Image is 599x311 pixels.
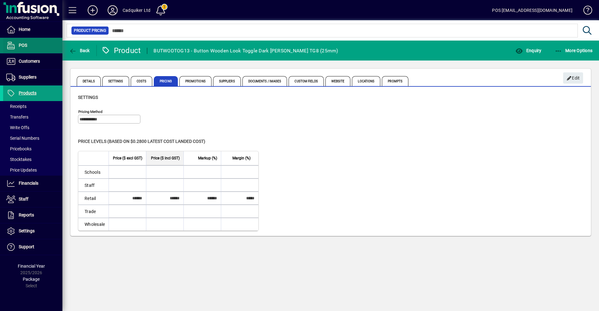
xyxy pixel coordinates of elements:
span: Margin (%) [232,155,251,162]
span: Write Offs [6,125,29,130]
a: Price Updates [3,165,62,175]
span: Products [19,90,37,95]
a: Pricebooks [3,143,62,154]
span: Financial Year [18,264,45,269]
button: Add [83,5,103,16]
span: Prompts [382,76,408,86]
span: Price ($ excl GST) [113,155,142,162]
span: Receipts [6,104,27,109]
a: Financials [3,176,62,191]
span: Price ($ incl GST) [151,155,180,162]
span: Customers [19,59,40,64]
span: Suppliers [213,76,241,86]
span: Product Pricing [74,27,106,34]
a: Serial Numbers [3,133,62,143]
span: Settings [19,228,35,233]
span: Serial Numbers [6,136,39,141]
span: Promotions [179,76,212,86]
span: Markup (%) [198,155,217,162]
td: Schools [78,165,109,178]
td: Retail [78,192,109,205]
span: Pricing [154,76,178,86]
span: Suppliers [19,75,37,80]
span: Staff [19,197,28,202]
a: Suppliers [3,70,62,85]
a: Write Offs [3,122,62,133]
span: Edit [567,73,580,83]
button: Profile [103,5,123,16]
button: Enquiry [514,45,543,56]
span: Locations [352,76,380,86]
button: Back [67,45,91,56]
div: Cadquiker Ltd [123,5,150,15]
span: Package [23,277,40,282]
span: Costs [131,76,153,86]
button: More Options [553,45,594,56]
div: Product [101,46,141,56]
button: Edit [563,72,583,84]
a: Stocktakes [3,154,62,165]
a: Staff [3,192,62,207]
span: Documents / Images [242,76,287,86]
span: Stocktakes [6,157,32,162]
span: Home [19,27,30,32]
a: Receipts [3,101,62,112]
td: Staff [78,178,109,192]
span: Financials [19,181,38,186]
span: Support [19,244,34,249]
span: Settings [78,95,98,100]
div: POS [EMAIL_ADDRESS][DOMAIN_NAME] [492,5,572,15]
span: Price levels (based on $0.2800 Latest cost landed cost) [78,139,205,144]
span: Back [69,48,90,53]
a: Settings [3,223,62,239]
span: Transfers [6,114,28,119]
span: Pricebooks [6,146,32,151]
td: Wholesale [78,218,109,231]
a: POS [3,38,62,53]
span: Settings [102,76,129,86]
a: Home [3,22,62,37]
span: More Options [555,48,593,53]
span: Details [77,76,101,86]
span: Enquiry [515,48,541,53]
a: Knowledge Base [579,1,591,22]
a: Customers [3,54,62,69]
app-page-header-button: Back [62,45,97,56]
span: Website [325,76,351,86]
a: Support [3,239,62,255]
span: Price Updates [6,168,37,173]
mat-label: Pricing method [78,109,103,114]
div: BUTWODTOG13 - Button Wooden Look Toggle Dark [PERSON_NAME] TG8 (25mm) [153,46,338,56]
a: Reports [3,207,62,223]
span: Custom Fields [289,76,324,86]
span: POS [19,43,27,48]
a: Transfers [3,112,62,122]
span: Reports [19,212,34,217]
td: Trade [78,205,109,218]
